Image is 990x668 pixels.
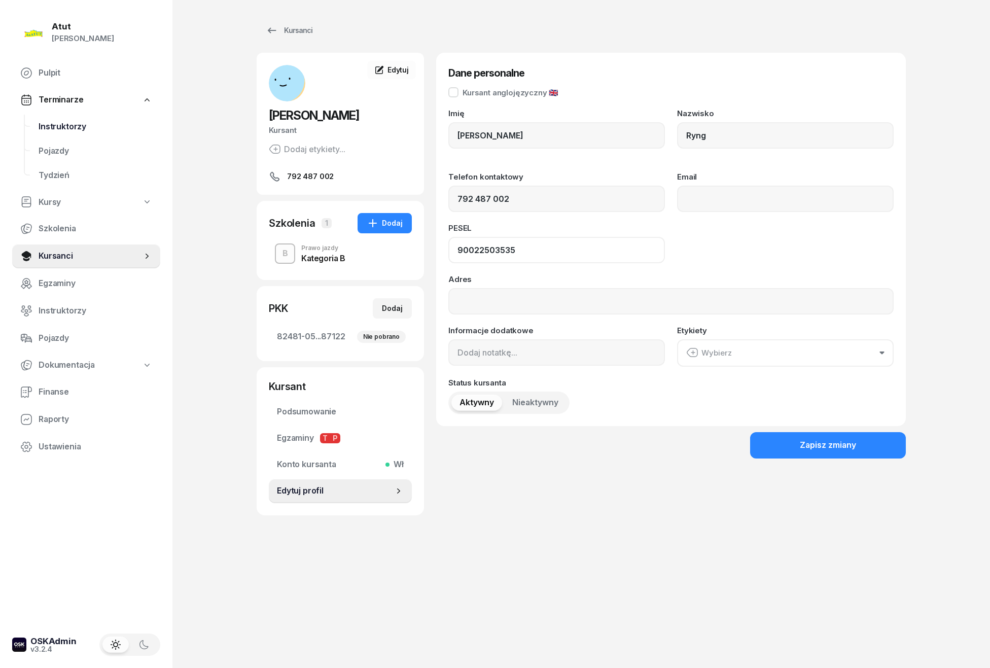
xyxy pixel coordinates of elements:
span: Finanse [39,385,152,399]
span: T [320,433,330,443]
a: Kursy [12,191,160,214]
a: Dokumentacja [12,354,160,377]
div: Kursant anglojęzyczny 🇬🇧 [463,89,558,96]
span: Instruktorzy [39,304,152,318]
div: v3.2.4 [30,646,77,653]
span: 792 487 002 [287,170,334,183]
span: [PERSON_NAME] [269,108,359,123]
button: Nieaktywny [504,395,567,411]
h3: Dane personalne [448,65,894,81]
a: 82481-05...87122Nie pobrano [269,325,412,349]
span: Kursanci [39,250,142,263]
span: Pojazdy [39,145,152,158]
span: Nieaktywny [512,396,558,409]
a: 792 487 002 [269,170,412,183]
div: Zapisz zmiany [800,439,856,452]
span: Wł [390,458,404,471]
span: Edytuj [387,65,409,74]
button: B [275,243,295,264]
span: Raporty [39,413,152,426]
a: Finanse [12,380,160,404]
div: Kursant [269,379,412,394]
span: Pojazdy [39,332,152,345]
button: Dodaj [358,213,412,233]
a: Raporty [12,407,160,432]
span: 1 [322,218,332,228]
button: Dodaj etykiety... [269,143,345,155]
img: logo-xs-dark@2x.png [12,638,26,652]
a: Kursanci [12,244,160,268]
a: Terminarze [12,88,160,112]
div: Dodaj [382,302,403,314]
a: Edytuj [367,61,416,79]
button: Zapisz zmiany [750,432,906,459]
button: Dodaj [373,298,412,319]
span: Podsumowanie [277,405,404,418]
div: [PERSON_NAME] [52,32,114,45]
span: Egzaminy [39,277,152,290]
div: PKK [269,301,288,315]
span: Tydzień [39,169,152,182]
a: Pojazdy [12,326,160,350]
input: Dodaj notatkę... [448,339,665,366]
button: Wybierz [677,339,894,367]
a: Tydzień [30,163,160,188]
span: 82481-05...87122 [277,330,404,343]
div: OSKAdmin [30,637,77,646]
a: Edytuj profil [269,479,412,503]
a: Pulpit [12,61,160,85]
span: Ustawienia [39,440,152,453]
div: Atut [52,22,114,31]
span: Konto kursanta [277,458,404,471]
div: Kursanci [266,24,312,37]
button: BPrawo jazdyKategoria B [269,239,412,268]
div: Prawo jazdy [301,245,345,251]
a: Instruktorzy [12,299,160,323]
span: Instruktorzy [39,120,152,133]
span: Edytuj profil [277,484,394,498]
span: Szkolenia [39,222,152,235]
span: Dokumentacja [39,359,95,372]
div: Wybierz [686,346,732,360]
a: Podsumowanie [269,400,412,424]
span: Terminarze [39,93,83,107]
div: Kategoria B [301,254,345,262]
span: Kursy [39,196,61,209]
a: Ustawienia [12,435,160,459]
a: Szkolenia [12,217,160,241]
span: Pulpit [39,66,152,80]
a: Konto kursantaWł [269,452,412,477]
a: Instruktorzy [30,115,160,139]
a: Kursanci [257,20,322,41]
span: P [330,433,340,443]
div: Kursant [269,124,412,137]
a: EgzaminyTP [269,426,412,450]
span: Aktywny [459,396,494,409]
div: B [278,245,292,262]
a: Pojazdy [30,139,160,163]
div: Nie pobrano [357,331,406,343]
span: Egzaminy [277,432,404,445]
div: Szkolenia [269,216,315,230]
a: Egzaminy [12,271,160,296]
button: Aktywny [451,395,502,411]
div: Dodaj [367,217,403,229]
